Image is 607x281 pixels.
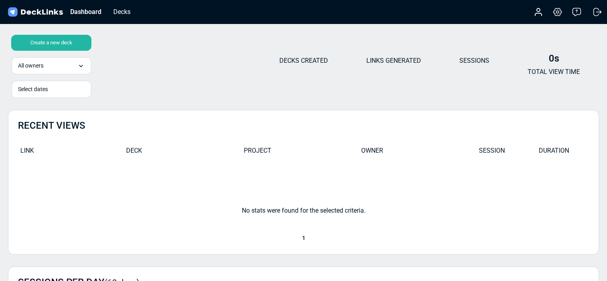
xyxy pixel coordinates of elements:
h2: RECENT VIEWS [18,120,85,132]
div: DURATION [539,146,599,160]
div: Decks [109,7,134,17]
img: DeckLinks [6,6,64,18]
div: OWNER [361,146,479,160]
div: SESSION [479,146,539,160]
div: No stats were found for the selected criteria. [242,206,366,222]
span: 1 [298,235,309,241]
b: 0s [549,53,559,64]
div: All owners [12,57,91,74]
p: SESSIONS [459,56,489,66]
div: Dashboard [66,7,105,17]
div: Select dates [18,85,85,94]
div: LINK [8,146,126,160]
div: PROJECT [244,146,362,160]
p: TOTAL VIEW TIME [528,67,580,77]
div: DECK [126,146,244,160]
p: DECKS CREATED [279,56,328,66]
p: LINKS GENERATED [366,56,421,66]
div: Create a new deck [11,35,91,51]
